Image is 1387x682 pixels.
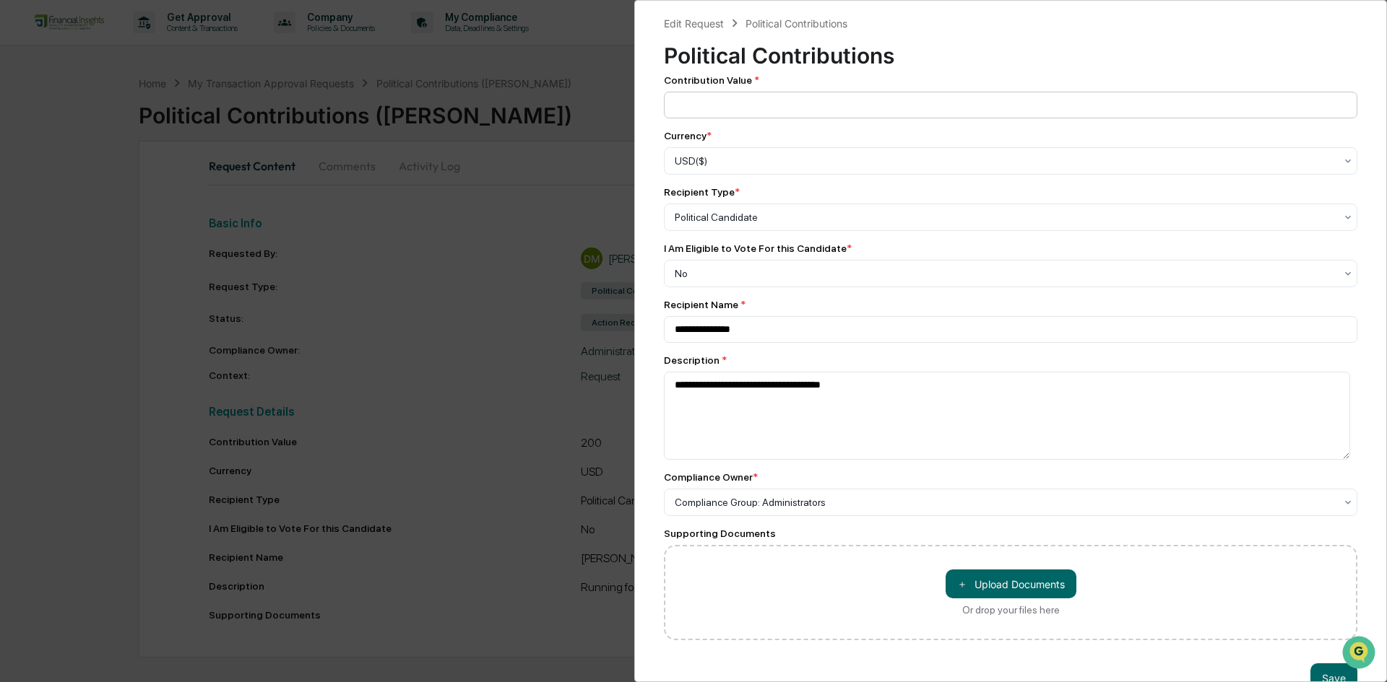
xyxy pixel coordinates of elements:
div: I Am Eligible to Vote For this Candidate [664,242,852,254]
div: Recipient Type [664,186,740,198]
iframe: Open customer support [1341,634,1380,673]
div: Political Contributions [746,17,847,30]
div: We're available if you need us! [49,125,183,136]
a: 🔎Data Lookup [9,204,97,229]
div: 🖐️ [14,183,26,195]
span: Pylon [144,245,175,255]
span: Preclearance [29,182,93,196]
a: 🖐️Preclearance [9,176,99,202]
p: How can we help? [14,30,263,53]
div: 🗄️ [105,183,116,195]
span: Attestations [119,182,179,196]
button: Start new chat [246,115,263,132]
div: Supporting Documents [664,528,1357,539]
span: Data Lookup [29,209,91,224]
div: 🔎 [14,211,26,222]
div: Compliance Owner [664,471,758,483]
span: ＋ [957,577,967,591]
div: Edit Request [664,17,724,30]
div: Recipient Name [664,299,1357,310]
div: Or drop your files here [962,604,1060,616]
img: 1746055101610-c473b297-6a78-478c-a979-82029cc54cd1 [14,110,40,136]
div: Start new chat [49,110,237,125]
a: 🗄️Attestations [99,176,185,202]
button: Or drop your files here [946,569,1076,598]
a: Powered byPylon [102,244,175,255]
div: Political Contributions [664,31,1357,69]
div: Description [664,354,1357,366]
div: Contribution Value [664,74,1357,86]
div: Currency [664,130,712,141]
